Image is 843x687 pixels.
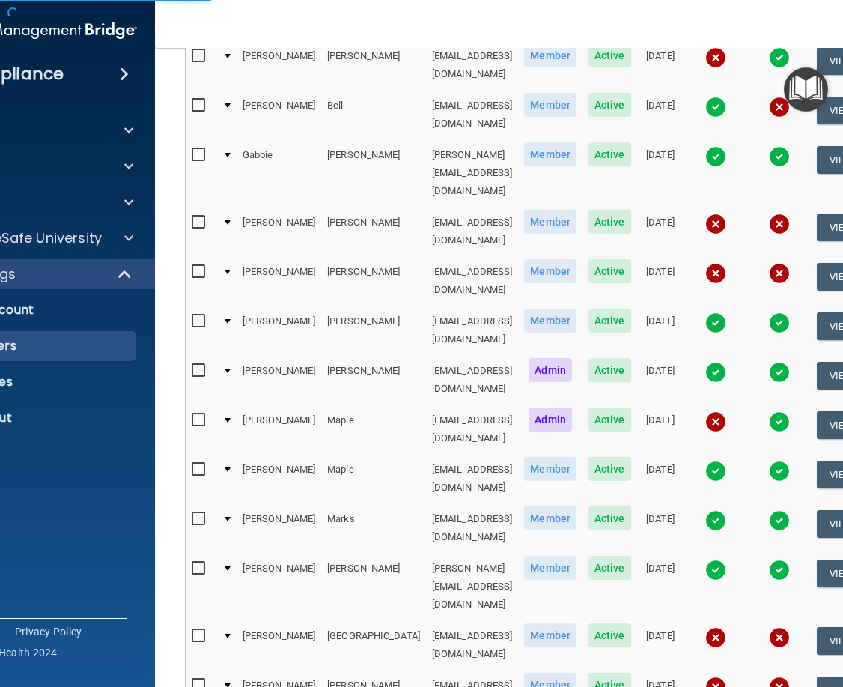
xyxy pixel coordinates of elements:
td: [DATE] [637,306,684,355]
td: Maple [321,405,426,454]
img: tick.e7d51cea.svg [769,146,790,167]
img: tick.e7d51cea.svg [769,411,790,432]
img: tick.e7d51cea.svg [705,510,726,531]
img: tick.e7d51cea.svg [705,146,726,167]
td: [EMAIL_ADDRESS][DOMAIN_NAME] [426,90,519,139]
img: tick.e7d51cea.svg [705,312,726,333]
span: Active [588,506,631,530]
button: Open Resource Center [784,67,828,112]
td: Gabbie [237,139,321,207]
img: tick.e7d51cea.svg [705,560,726,581]
td: [PERSON_NAME] [237,256,321,306]
a: Privacy Policy [15,624,82,639]
td: [DATE] [637,90,684,139]
td: [PERSON_NAME] [321,139,426,207]
span: Active [588,43,631,67]
span: Member [524,93,576,117]
img: tick.e7d51cea.svg [705,97,726,118]
img: tick.e7d51cea.svg [769,47,790,68]
td: [PERSON_NAME] [321,553,426,620]
td: [DATE] [637,620,684,670]
span: Member [524,623,576,647]
img: cross.ca9f0e7f.svg [705,214,726,234]
td: [PERSON_NAME] [237,207,321,256]
td: [DATE] [637,207,684,256]
td: [PERSON_NAME] [237,553,321,620]
td: [DATE] [637,503,684,553]
td: [PERSON_NAME] [321,40,426,90]
td: [PERSON_NAME] [237,90,321,139]
span: Active [588,457,631,481]
img: tick.e7d51cea.svg [769,560,790,581]
td: [EMAIL_ADDRESS][DOMAIN_NAME] [426,620,519,670]
span: Member [524,309,576,333]
td: [DATE] [637,40,684,90]
td: Marks [321,503,426,553]
span: Admin [529,358,572,382]
td: [EMAIL_ADDRESS][DOMAIN_NAME] [426,306,519,355]
span: Admin [529,408,572,432]
td: [EMAIL_ADDRESS][DOMAIN_NAME] [426,355,519,405]
span: Active [588,556,631,580]
td: [DATE] [637,139,684,207]
img: tick.e7d51cea.svg [769,461,790,482]
img: cross.ca9f0e7f.svg [769,97,790,118]
td: Maple [321,454,426,503]
td: [PERSON_NAME][EMAIL_ADDRESS][DOMAIN_NAME] [426,553,519,620]
span: Member [524,43,576,67]
td: [PERSON_NAME] [237,306,321,355]
span: Member [524,210,576,234]
img: tick.e7d51cea.svg [769,510,790,531]
span: Active [588,623,631,647]
td: [PERSON_NAME] [237,40,321,90]
img: tick.e7d51cea.svg [769,312,790,333]
img: cross.ca9f0e7f.svg [705,263,726,284]
td: [PERSON_NAME][EMAIL_ADDRESS][DOMAIN_NAME] [426,139,519,207]
td: [DATE] [637,553,684,620]
span: Active [588,309,631,333]
img: cross.ca9f0e7f.svg [705,411,726,432]
td: [PERSON_NAME] [237,405,321,454]
img: tick.e7d51cea.svg [705,461,726,482]
td: [EMAIL_ADDRESS][DOMAIN_NAME] [426,207,519,256]
td: [DATE] [637,256,684,306]
span: Member [524,142,576,166]
td: [EMAIL_ADDRESS][DOMAIN_NAME] [426,40,519,90]
td: Bell [321,90,426,139]
span: Active [588,93,631,117]
td: [EMAIL_ADDRESS][DOMAIN_NAME] [426,256,519,306]
span: Active [588,142,631,166]
img: cross.ca9f0e7f.svg [769,627,790,648]
span: Active [588,259,631,283]
span: Member [524,556,576,580]
span: Member [524,259,576,283]
td: [PERSON_NAME] [321,207,426,256]
span: Active [588,358,631,382]
img: cross.ca9f0e7f.svg [769,263,790,284]
td: [PERSON_NAME] [237,620,321,670]
span: Active [588,210,631,234]
img: cross.ca9f0e7f.svg [705,627,726,648]
td: [PERSON_NAME] [321,256,426,306]
td: [PERSON_NAME] [237,454,321,503]
span: Member [524,506,576,530]
span: Active [588,408,631,432]
span: Member [524,457,576,481]
td: [PERSON_NAME] [237,355,321,405]
img: tick.e7d51cea.svg [705,362,726,383]
td: [DATE] [637,405,684,454]
td: [PERSON_NAME] [321,355,426,405]
td: [GEOGRAPHIC_DATA] [321,620,426,670]
img: cross.ca9f0e7f.svg [705,47,726,68]
td: [DATE] [637,355,684,405]
td: [DATE] [637,454,684,503]
td: [PERSON_NAME] [237,503,321,553]
td: [EMAIL_ADDRESS][DOMAIN_NAME] [426,503,519,553]
td: [EMAIL_ADDRESS][DOMAIN_NAME] [426,454,519,503]
img: cross.ca9f0e7f.svg [769,214,790,234]
td: [PERSON_NAME] [321,306,426,355]
img: tick.e7d51cea.svg [769,362,790,383]
td: [EMAIL_ADDRESS][DOMAIN_NAME] [426,405,519,454]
